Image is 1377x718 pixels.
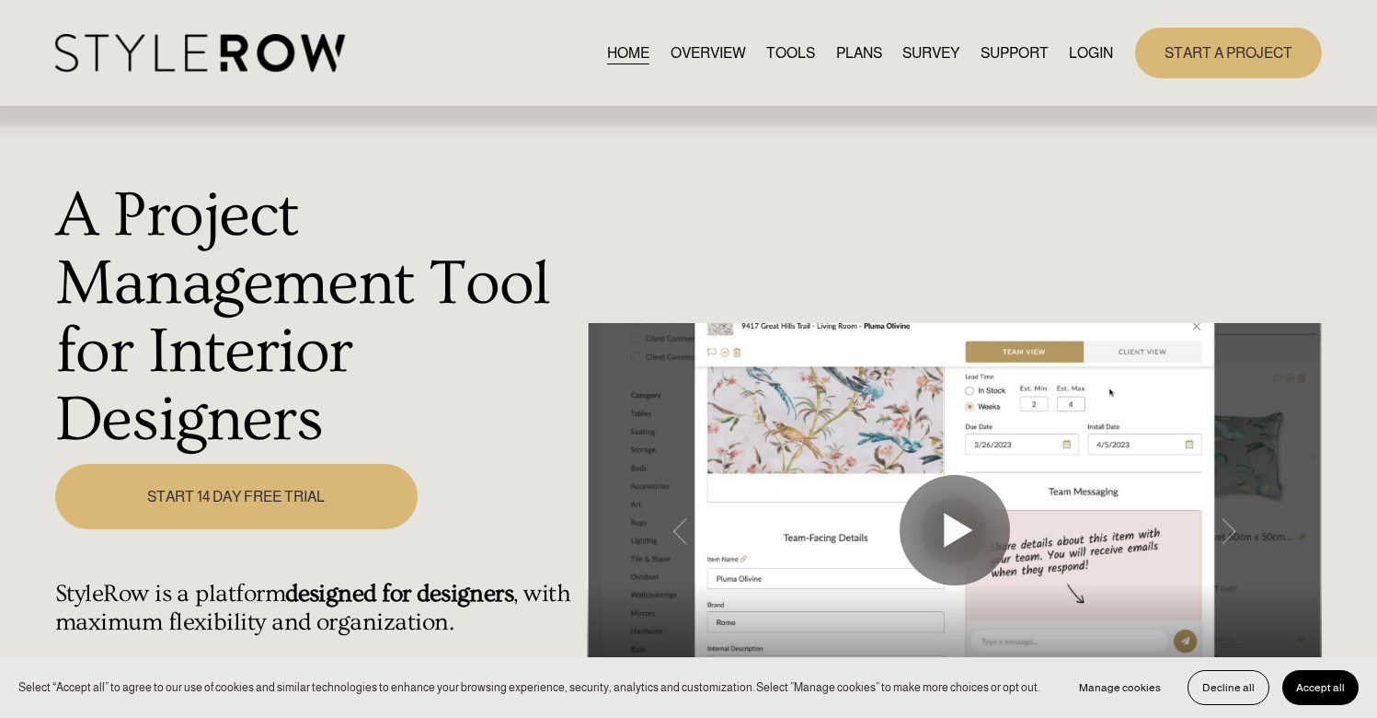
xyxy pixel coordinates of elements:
[55,182,577,454] h1: A Project Management Tool for Interior Designers
[981,42,1049,64] span: SUPPORT
[55,34,345,72] img: StyleRow
[900,475,1010,585] button: Play
[1065,670,1175,705] button: Manage cookies
[607,41,649,65] a: HOME
[1079,681,1161,694] span: Manage cookies
[1296,681,1345,694] span: Accept all
[55,580,577,638] h4: StyleRow is a platform , with maximum flexibility and organization.
[1282,670,1359,705] button: Accept all
[836,41,882,65] a: PLANS
[18,679,1039,697] p: Select “Accept all” to agree to our use of cookies and similar technologies to enhance your brows...
[55,464,418,528] a: START 14 DAY FREE TRIAL
[671,41,746,65] a: OVERVIEW
[766,41,815,65] a: TOOLS
[1202,681,1255,694] span: Decline all
[1188,670,1269,705] button: Decline all
[1069,41,1113,65] a: LOGIN
[285,580,513,608] strong: designed for designers
[1135,28,1322,78] a: START A PROJECT
[902,41,959,65] a: SURVEY
[981,41,1049,65] a: folder dropdown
